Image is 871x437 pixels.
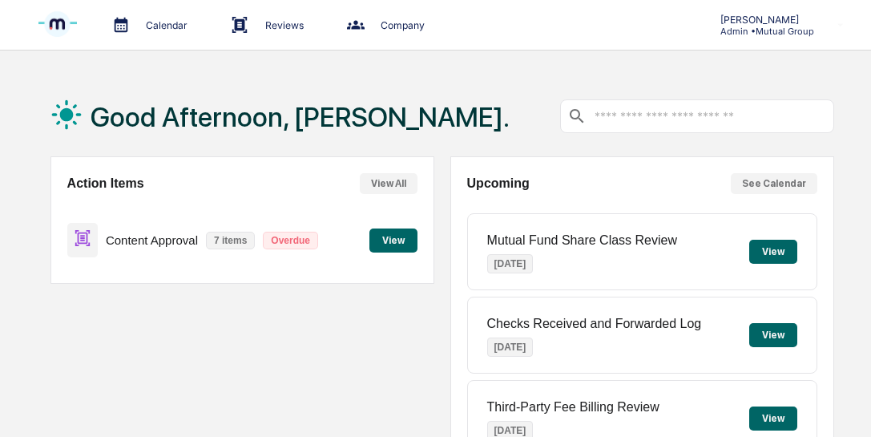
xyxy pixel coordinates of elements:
h2: Upcoming [467,176,530,191]
p: [PERSON_NAME] [708,14,814,26]
p: Admin • Mutual Group [708,26,814,37]
a: View [369,232,417,247]
button: See Calendar [731,173,817,194]
button: View All [360,173,417,194]
button: View [749,407,797,431]
h1: Good Afternoon, [PERSON_NAME]. [91,101,510,133]
p: Checks Received and Forwarded Log [487,317,702,331]
p: Company [368,19,433,31]
button: View [369,229,417,253]
button: View [749,240,797,264]
p: Third-Party Fee Billing Review [487,400,659,415]
p: [DATE] [487,254,534,273]
h2: Action Items [67,176,144,191]
button: View [749,323,797,347]
p: [DATE] [487,338,534,357]
p: 7 items [206,232,255,249]
img: logo [38,3,77,47]
p: Calendar [133,19,196,31]
p: Mutual Fund Share Class Review [487,233,677,248]
p: Reviews [252,19,312,31]
p: Content Approval [106,233,198,247]
p: Overdue [263,232,318,249]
